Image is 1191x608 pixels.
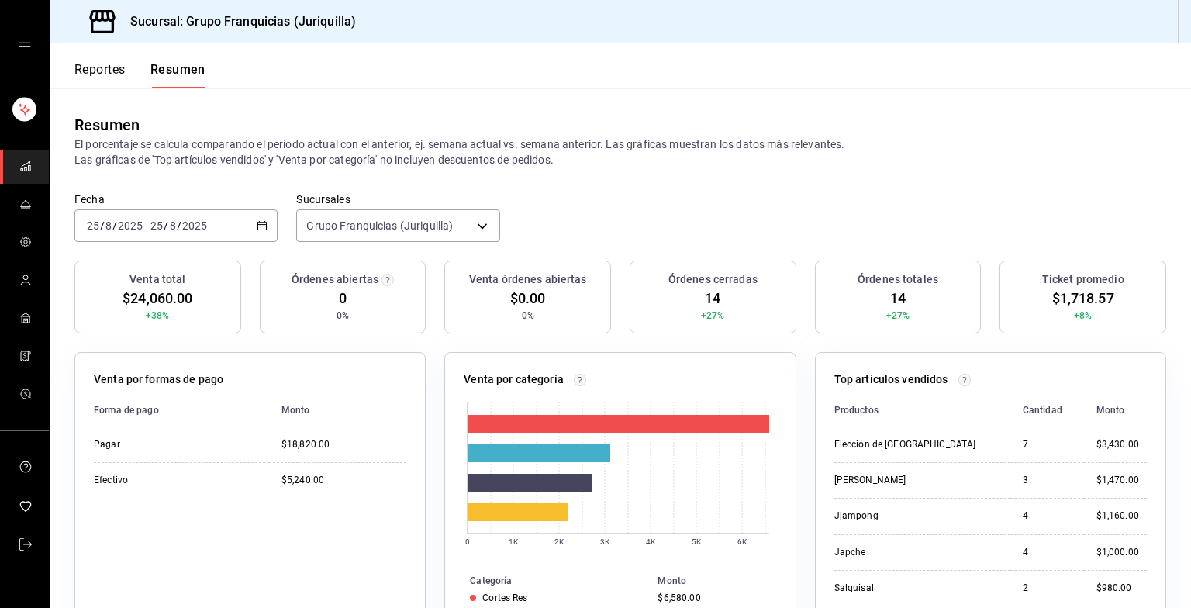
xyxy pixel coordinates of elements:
[886,309,910,323] span: +27%
[1096,510,1147,523] div: $1,160.00
[86,219,100,232] input: --
[94,394,269,427] th: Forma de pago
[129,271,185,288] h3: Venta total
[94,371,223,388] p: Venta por formas de pago
[150,62,205,88] button: Resumen
[94,438,249,451] div: Pagar
[469,271,587,288] h3: Venta órdenes abiertas
[1074,309,1092,323] span: +8%
[646,537,656,546] text: 4K
[890,288,906,309] span: 14
[701,309,725,323] span: +27%
[118,12,356,31] h3: Sucursal: Grupo Franquicias (Juriquilla)
[117,219,143,232] input: ----
[465,537,470,546] text: 0
[658,592,770,603] div: $6,580.00
[181,219,208,232] input: ----
[281,438,406,451] div: $18,820.00
[1052,288,1114,309] span: $1,718.57
[445,572,651,589] th: Categoría
[94,474,249,487] div: Efectivo
[1023,546,1072,559] div: 4
[858,271,938,288] h3: Órdenes totales
[1096,582,1147,595] div: $980.00
[74,194,278,205] label: Fecha
[510,288,546,309] span: $0.00
[169,219,177,232] input: --
[100,219,105,232] span: /
[1096,438,1147,451] div: $3,430.00
[146,309,170,323] span: +38%
[668,271,758,288] h3: Órdenes cerradas
[337,309,349,323] span: 0%
[1096,546,1147,559] div: $1,000.00
[834,394,1010,427] th: Productos
[74,136,1166,168] p: El porcentaje se calcula comparando el período actual con el anterior, ej. semana actual vs. sema...
[1010,394,1084,427] th: Cantidad
[281,474,406,487] div: $5,240.00
[834,438,989,451] div: Elección de [GEOGRAPHIC_DATA]
[737,537,747,546] text: 6K
[554,537,564,546] text: 2K
[74,62,205,88] div: Pestañas de navegación
[19,40,31,53] button: cajón abierto
[522,309,534,323] span: 0%
[105,219,112,232] input: --
[834,371,948,388] p: Top artículos vendidos
[339,288,347,309] span: 0
[74,62,126,78] font: Reportes
[112,219,117,232] span: /
[1096,474,1147,487] div: $1,470.00
[296,194,499,205] label: Sucursales
[1023,582,1072,595] div: 2
[164,219,168,232] span: /
[306,218,453,233] span: Grupo Franquicias (Juriquilla)
[74,113,140,136] div: Resumen
[269,394,406,427] th: Monto
[464,371,564,388] p: Venta por categoría
[834,546,989,559] div: Japche
[834,510,989,523] div: Jjampong
[1084,394,1147,427] th: Monto
[1023,474,1072,487] div: 3
[292,271,378,288] h3: Órdenes abiertas
[123,288,192,309] span: $24,060.00
[834,474,989,487] div: [PERSON_NAME]
[651,572,795,589] th: Monto
[834,582,989,595] div: Salquisal
[482,592,527,603] div: Cortes Res
[1023,510,1072,523] div: 4
[600,537,610,546] text: 3K
[692,537,702,546] text: 5K
[177,219,181,232] span: /
[1042,271,1124,288] h3: Ticket promedio
[705,288,720,309] span: 14
[1023,438,1072,451] div: 7
[145,219,148,232] span: -
[150,219,164,232] input: --
[509,537,519,546] text: 1K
